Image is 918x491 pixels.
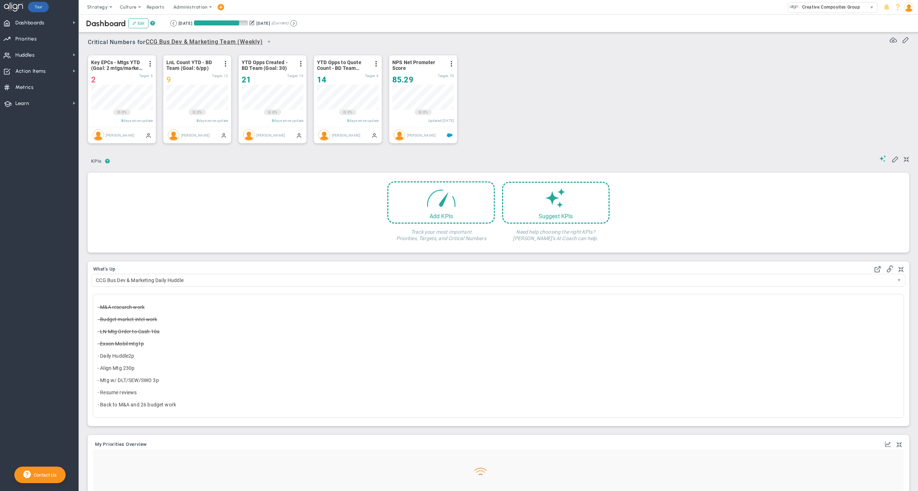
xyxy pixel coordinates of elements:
span: 0% [197,110,202,115]
h4: Need help choosing the right KPIs? [PERSON_NAME]'s AI Coach can help. [502,224,610,242]
span: select [263,36,275,48]
span: days since update [274,119,303,123]
span: Strategy [87,4,108,10]
span: Updated [DATE] [428,119,454,123]
span: 0% [272,110,277,115]
span: Learn [15,96,29,111]
p: - Align Mtg 230p [98,364,899,372]
button: Go to previous period [170,20,177,27]
span: | [119,110,120,115]
div: Period Progress: 84% Day 78 of 92 with 14 remaining. [194,20,248,25]
span: 6 [377,74,379,78]
span: 8 [272,119,274,123]
p: - Resume reviews [98,389,899,396]
span: Manually Updated [296,132,302,138]
span: Priorities [15,32,37,47]
span: | [345,110,346,115]
span: select [893,274,905,286]
span: 12 [224,74,228,78]
span: 70 [450,74,454,78]
span: Target: [438,74,449,78]
button: Edit [128,18,148,28]
span: LnL Count YTD - BD Team (Goal: 6/pp) [166,59,218,71]
button: KPIs [88,156,105,168]
span: 8 [197,119,199,123]
p: - Back to M&A and 26 budget work [98,401,899,408]
span: Edit or Add Critical Numbers [902,36,909,43]
span: 8 [121,119,123,123]
span: 0% [122,110,127,115]
span: 85.29 [392,75,413,84]
span: 0 [418,110,421,115]
span: 0% [347,110,352,115]
span: Manually Updated [221,132,227,138]
span: [PERSON_NAME] [181,133,210,137]
span: | [195,110,196,115]
span: Critical Numbers for [88,36,277,49]
img: Roy Silvas [168,129,179,141]
span: [PERSON_NAME] [332,133,360,137]
span: days since update [199,119,228,123]
del: - M&A research work [98,304,145,310]
span: days since update [349,119,379,123]
div: [DATE] [256,20,270,27]
del: - Exxon Mobil mtg1p [98,341,144,347]
span: | [421,110,422,115]
span: 9 [166,75,171,84]
span: Creative Composites Group [799,3,860,12]
div: [DATE] [179,20,192,27]
span: | [270,110,271,115]
p: - Mtg w/ DLT/SEW/SWO 3p [98,377,899,384]
img: Scott Reeve [243,129,255,141]
span: 0 [343,110,345,115]
span: YTD Opps to Quote Count - BD Team (Goal =12) [317,59,369,71]
span: 0 [268,110,270,115]
span: Manually Updated [146,132,151,138]
span: [PERSON_NAME] [256,133,285,137]
span: Target: [139,74,150,78]
span: select [867,3,877,13]
span: 2 [91,75,96,84]
span: Metrics [15,80,34,95]
span: Target: [365,74,376,78]
span: days since update [123,119,153,123]
button: Go to next period [290,20,297,27]
img: Scott Reeve [318,129,330,141]
img: 29977.Company.photo [790,3,799,11]
img: Flavio Ortiz [394,129,405,141]
span: 0% [423,110,428,115]
button: My Priorities Overview [95,442,147,448]
span: 21 [242,75,251,84]
span: CCG Bus Dev & Marketing Daily Huddle [92,274,893,286]
span: YTD Opps Created - BD Team (Goal: 30) [242,59,294,71]
span: Salesforce Enabled<br ></span>NPS Score [447,132,453,138]
span: Refresh Data [890,35,897,43]
span: Dashboards [15,15,44,30]
del: - Budget market intel work [98,316,157,322]
span: 0 [193,110,195,115]
span: 5 [151,74,153,78]
img: 97046.Person.photo [904,3,914,12]
h4: Track your most important Priorities, Targets, and Critical Numbers [387,224,495,242]
span: Culture [120,4,137,10]
span: Target: [287,74,298,78]
span: Edit My KPIs [891,155,899,162]
span: [PERSON_NAME] [106,133,134,137]
span: Manually Updated [372,132,377,138]
del: - LN Mtg Order to Cash 10a [98,329,160,334]
img: Roy Silvas [93,129,104,141]
span: 14 [317,75,326,84]
span: 8 [347,119,349,123]
span: [PERSON_NAME] [407,133,436,137]
button: What's Up [93,267,115,272]
span: My Priorities Overview [95,442,147,447]
span: (Current) [271,20,289,27]
p: - Daily Huddle2p [98,352,899,359]
span: CCG Bus Dev & Marketing Team (Weekly) [146,38,263,47]
span: Contact Us [31,472,57,478]
span: 15 [299,74,303,78]
span: KPIs [88,156,105,167]
span: NPS Net Promoter Score [392,59,444,71]
span: Target: [212,74,223,78]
